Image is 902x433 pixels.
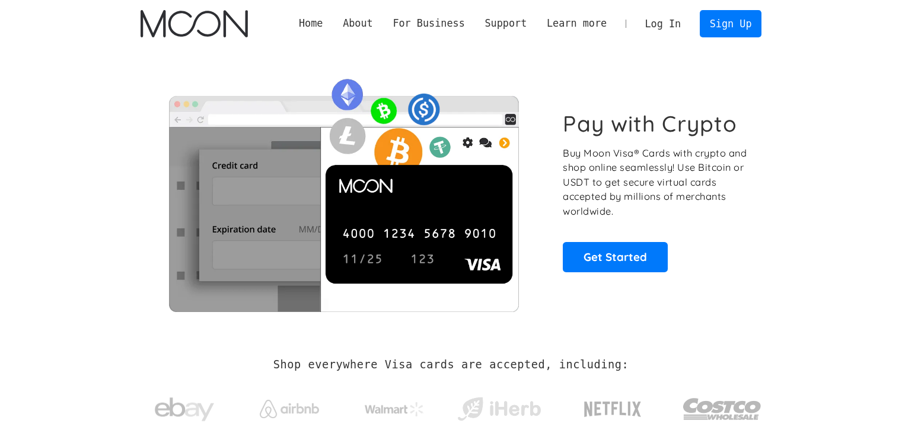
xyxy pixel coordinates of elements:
a: Walmart [350,390,438,422]
a: Sign Up [700,10,761,37]
img: Walmart [365,402,424,416]
img: Costco [683,387,762,431]
img: Moon Cards let you spend your crypto anywhere Visa is accepted. [141,71,547,311]
div: For Business [383,16,475,31]
h1: Pay with Crypto [563,110,737,137]
a: Netflix [560,383,666,430]
a: home [141,10,248,37]
img: Airbnb [260,400,319,418]
div: Learn more [547,16,607,31]
a: iHerb [455,382,543,431]
a: Get Started [563,242,668,272]
div: Learn more [537,16,617,31]
img: ebay [155,391,214,428]
div: For Business [393,16,464,31]
img: iHerb [455,394,543,425]
div: About [333,16,383,31]
a: Home [289,16,333,31]
a: Airbnb [245,388,333,424]
p: Buy Moon Visa® Cards with crypto and shop online seamlessly! Use Bitcoin or USDT to get secure vi... [563,146,748,219]
img: Netflix [583,394,642,424]
div: About [343,16,373,31]
div: Support [485,16,527,31]
a: Log In [635,11,691,37]
h2: Shop everywhere Visa cards are accepted, including: [273,358,629,371]
img: Moon Logo [141,10,248,37]
div: Support [475,16,537,31]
